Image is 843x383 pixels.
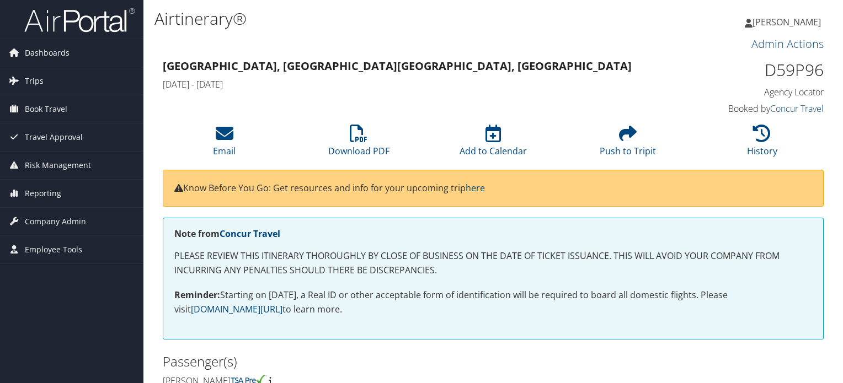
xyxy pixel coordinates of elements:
[220,228,280,240] a: Concur Travel
[154,7,606,30] h1: Airtinerary®
[25,152,91,179] span: Risk Management
[671,86,824,98] h4: Agency Locator
[174,181,812,196] p: Know Before You Go: Get resources and info for your upcoming trip
[174,249,812,277] p: PLEASE REVIEW THIS ITINERARY THOROUGHLY BY CLOSE OF BUSINESS ON THE DATE OF TICKET ISSUANCE. THIS...
[25,236,82,263] span: Employee Tools
[25,123,83,151] span: Travel Approval
[163,58,632,73] strong: [GEOGRAPHIC_DATA], [GEOGRAPHIC_DATA] [GEOGRAPHIC_DATA], [GEOGRAPHIC_DATA]
[328,131,390,157] a: Download PDF
[753,16,821,28] span: [PERSON_NAME]
[747,131,777,157] a: History
[163,78,654,90] h4: [DATE] - [DATE]
[25,208,86,235] span: Company Admin
[466,182,485,194] a: here
[671,103,824,115] h4: Booked by
[745,6,832,39] a: [PERSON_NAME]
[600,131,656,157] a: Push to Tripit
[25,39,70,67] span: Dashboards
[25,180,61,207] span: Reporting
[163,352,485,371] h2: Passenger(s)
[25,67,44,95] span: Trips
[24,7,135,33] img: airportal-logo.png
[460,131,527,157] a: Add to Calendar
[174,288,812,316] p: Starting on [DATE], a Real ID or other acceptable form of identification will be required to boar...
[770,103,824,115] a: Concur Travel
[25,95,67,123] span: Book Travel
[174,289,220,301] strong: Reminder:
[213,131,236,157] a: Email
[174,228,280,240] strong: Note from
[751,36,824,51] a: Admin Actions
[671,58,824,82] h1: D59P96
[191,303,282,315] a: [DOMAIN_NAME][URL]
